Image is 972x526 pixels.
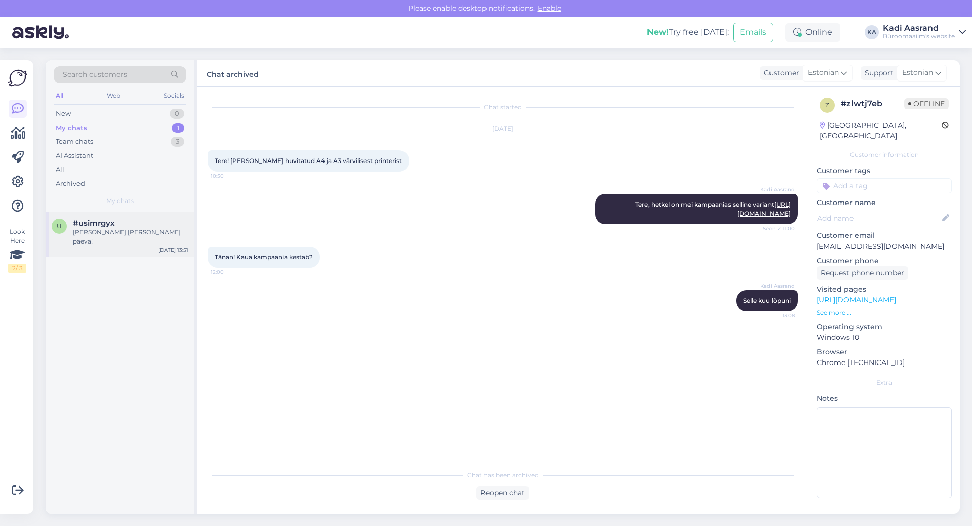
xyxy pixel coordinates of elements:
div: Archived [56,179,85,189]
button: Emails [733,23,773,42]
span: Selle kuu lõpuni [743,297,791,304]
div: My chats [56,123,87,133]
div: Team chats [56,137,93,147]
div: 2 / 3 [8,264,26,273]
p: Visited pages [817,284,952,295]
a: Kadi AasrandBüroomaailm's website [883,24,966,41]
div: Look Here [8,227,26,273]
div: [DATE] 13:51 [158,246,188,254]
span: 13:08 [757,312,795,319]
label: Chat archived [207,66,259,80]
div: Support [861,68,894,78]
p: Customer tags [817,166,952,176]
b: New! [647,27,669,37]
span: #usimrgyx [73,219,115,228]
span: My chats [106,196,134,206]
div: AI Assistant [56,151,93,161]
input: Add a tag [817,178,952,193]
div: 0 [170,109,184,119]
div: Chat started [208,103,798,112]
span: z [825,101,829,109]
span: 10:50 [211,172,249,180]
span: u [57,222,62,230]
span: Kadi Aasrand [757,186,795,193]
div: Extra [817,378,952,387]
p: Customer phone [817,256,952,266]
div: Reopen chat [476,486,529,500]
span: Estonian [808,67,839,78]
div: 3 [171,137,184,147]
div: Try free [DATE]: [647,26,729,38]
p: Chrome [TECHNICAL_ID] [817,357,952,368]
div: Customer [760,68,799,78]
div: All [54,89,65,102]
div: [DATE] [208,124,798,133]
p: Customer name [817,197,952,208]
span: Tere, hetkel on mei kampaanias selline variant [635,200,791,217]
div: Customer information [817,150,952,159]
span: Search customers [63,69,127,80]
div: Online [785,23,840,42]
div: Socials [161,89,186,102]
div: [PERSON_NAME] [PERSON_NAME] päeva! [73,228,188,246]
div: All [56,165,64,175]
div: 1 [172,123,184,133]
span: Tere! [PERSON_NAME] huvitatud A4 ja A3 värvilisest printerist [215,157,402,165]
div: # zlwtj7eb [841,98,904,110]
p: Operating system [817,321,952,332]
div: Kadi Aasrand [883,24,955,32]
p: [EMAIL_ADDRESS][DOMAIN_NAME] [817,241,952,252]
span: Chat has been archived [467,471,539,480]
p: Browser [817,347,952,357]
div: Büroomaailm's website [883,32,955,41]
p: Customer email [817,230,952,241]
div: Web [105,89,123,102]
span: Seen ✓ 11:00 [757,225,795,232]
a: [URL][DOMAIN_NAME] [817,295,896,304]
div: Request phone number [817,266,908,280]
div: KA [865,25,879,39]
p: Windows 10 [817,332,952,343]
span: Enable [535,4,564,13]
img: Askly Logo [8,68,27,88]
span: 12:00 [211,268,249,276]
span: Kadi Aasrand [757,282,795,290]
div: [GEOGRAPHIC_DATA], [GEOGRAPHIC_DATA] [820,120,942,141]
span: Estonian [902,67,933,78]
div: New [56,109,71,119]
span: Offline [904,98,949,109]
input: Add name [817,213,940,224]
span: Tänan! Kaua kampaania kestab? [215,253,313,261]
p: Notes [817,393,952,404]
p: See more ... [817,308,952,317]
